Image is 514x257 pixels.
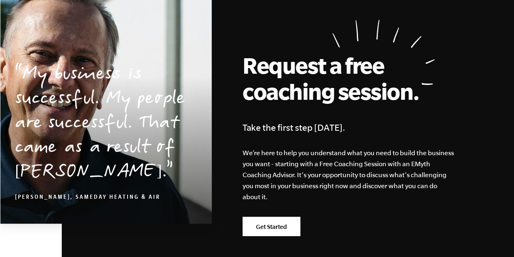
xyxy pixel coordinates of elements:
[243,217,300,236] a: Get Started
[243,120,470,135] h4: Take the first step [DATE].
[473,218,514,257] iframe: Chat Widget
[15,195,160,201] cite: [PERSON_NAME], SameDay Heating & Air
[243,52,425,104] h2: Request a free coaching session.
[243,147,455,202] p: We’re here to help you understand what you need to build the business you want - starting with a ...
[15,63,197,185] p: My business is successful. My people are successful. That came as a result of [PERSON_NAME].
